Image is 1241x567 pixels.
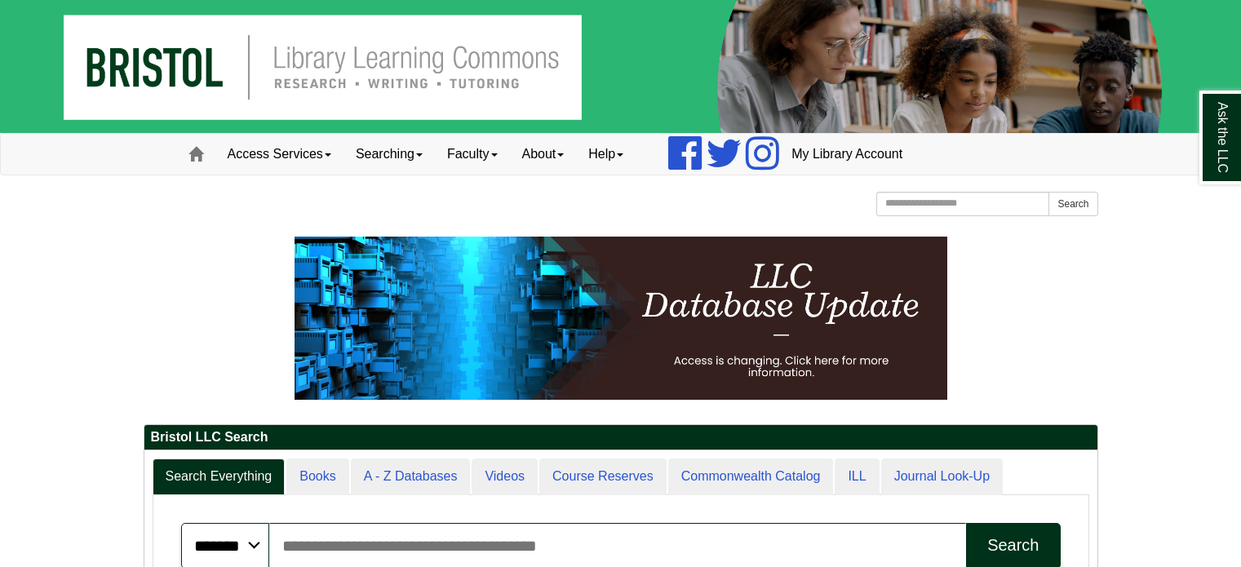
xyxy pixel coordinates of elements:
[144,425,1097,450] h2: Bristol LLC Search
[668,458,834,495] a: Commonwealth Catalog
[987,536,1039,555] div: Search
[472,458,538,495] a: Videos
[779,134,915,175] a: My Library Account
[286,458,348,495] a: Books
[295,237,947,400] img: HTML tutorial
[153,458,286,495] a: Search Everything
[215,134,343,175] a: Access Services
[1048,192,1097,216] button: Search
[576,134,636,175] a: Help
[351,458,471,495] a: A - Z Databases
[881,458,1003,495] a: Journal Look-Up
[539,458,667,495] a: Course Reserves
[510,134,577,175] a: About
[835,458,879,495] a: ILL
[435,134,510,175] a: Faculty
[343,134,435,175] a: Searching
